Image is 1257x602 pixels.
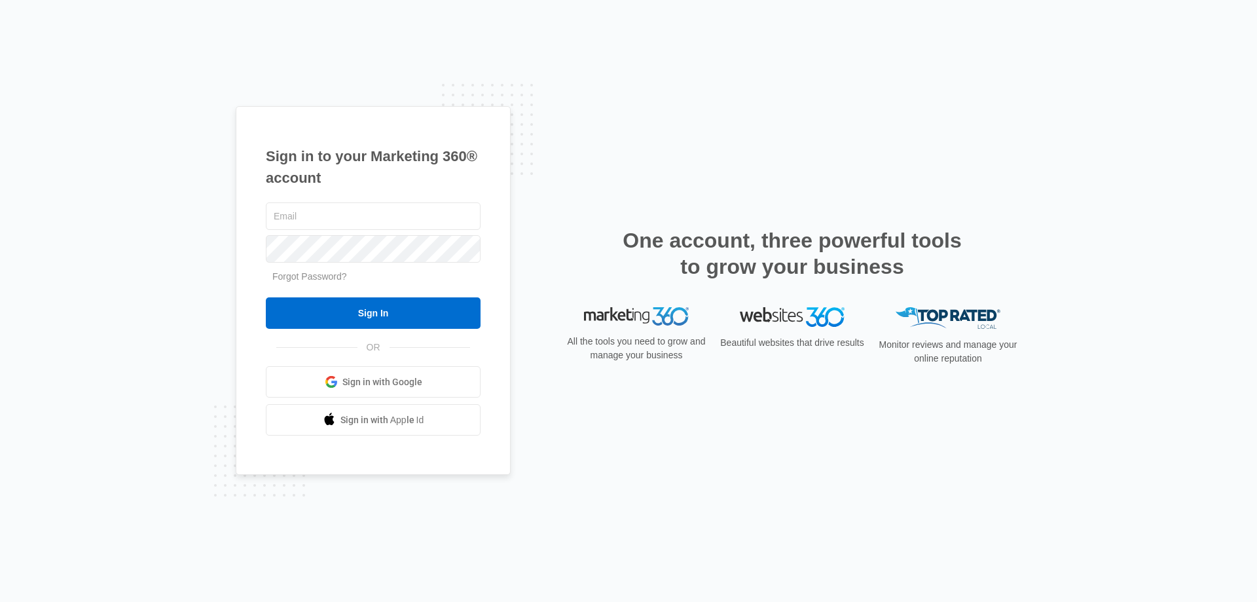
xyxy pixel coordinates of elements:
[896,307,1000,329] img: Top Rated Local
[266,202,481,230] input: Email
[272,271,347,282] a: Forgot Password?
[266,297,481,329] input: Sign In
[357,341,390,354] span: OR
[875,338,1021,366] p: Monitor reviews and manage your online reputation
[266,404,481,436] a: Sign in with Apple Id
[342,375,422,389] span: Sign in with Google
[340,413,424,427] span: Sign in with Apple Id
[563,335,710,362] p: All the tools you need to grow and manage your business
[619,227,966,280] h2: One account, three powerful tools to grow your business
[266,145,481,189] h1: Sign in to your Marketing 360® account
[584,307,689,326] img: Marketing 360
[266,366,481,398] a: Sign in with Google
[719,336,865,350] p: Beautiful websites that drive results
[740,307,845,326] img: Websites 360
